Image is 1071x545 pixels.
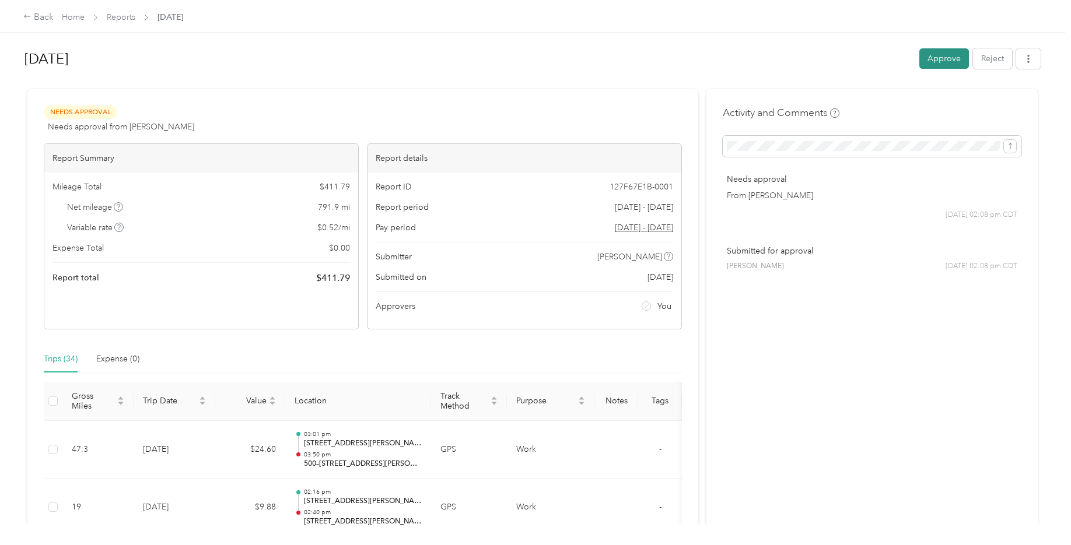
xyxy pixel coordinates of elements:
span: Needs approval from [PERSON_NAME] [48,121,194,133]
span: caret-down [491,400,498,407]
span: caret-down [578,400,585,407]
span: [DATE] 02:08 pm CDT [946,210,1017,220]
span: $ 411.79 [320,181,350,193]
th: Trip Date [134,382,215,421]
span: caret-down [269,400,276,407]
th: Tags [638,382,682,421]
p: 02:40 pm [304,508,422,516]
button: Approve [919,48,969,69]
p: 02:16 pm [304,488,422,496]
h4: Activity and Comments [723,106,839,120]
span: Approvers [376,300,415,312]
div: Back [23,10,54,24]
p: 500–[STREET_ADDRESS][PERSON_NAME] [304,459,422,469]
span: - [659,444,661,454]
span: Gross Miles [72,391,115,411]
span: Report total [52,272,99,284]
span: caret-down [117,400,124,407]
span: Submitter [376,251,412,263]
span: Trip Date [143,396,197,406]
div: Trips (34) [44,353,78,365]
span: caret-up [578,395,585,402]
span: [DATE] 02:08 pm CDT [946,261,1017,272]
p: [STREET_ADDRESS][PERSON_NAME] [304,438,422,449]
td: [DATE] [134,421,215,479]
a: Home [62,12,85,22]
p: From [PERSON_NAME] [727,189,1017,202]
a: Reports [107,12,135,22]
p: 03:01 pm [304,430,422,438]
span: Track Method [440,391,488,411]
th: Location [285,382,431,421]
span: Report period [376,201,429,213]
iframe: Everlance-gr Chat Button Frame [1006,480,1071,545]
span: Needs Approval [44,106,117,119]
span: $ 0.00 [329,242,350,254]
th: Track Method [431,382,507,421]
p: Needs approval [727,173,1017,185]
div: Report Summary [44,144,358,173]
p: Submitted for approval [727,245,1017,257]
span: [DATE] [647,271,673,283]
span: [DATE] - [DATE] [615,201,673,213]
span: You [657,300,671,312]
span: Pay period [376,221,416,234]
td: $9.88 [215,479,285,537]
p: 03:50 pm [304,451,422,459]
span: caret-down [199,400,206,407]
span: Variable rate [67,221,124,234]
button: Reject [973,48,1012,69]
span: caret-up [199,395,206,402]
span: Net mileage [67,201,124,213]
td: [DATE] [134,479,215,537]
td: GPS [431,421,507,479]
span: caret-up [117,395,124,402]
p: [STREET_ADDRESS][PERSON_NAME] [304,516,422,527]
span: $ 0.52 / mi [317,221,350,234]
span: Go to pay period [615,221,673,234]
td: $24.60 [215,421,285,479]
th: Notes [594,382,638,421]
span: $ 411.79 [316,271,350,285]
td: Work [507,479,594,537]
td: 19 [62,479,134,537]
span: 791.9 mi [318,201,350,213]
th: Value [215,382,285,421]
td: Work [507,421,594,479]
span: Expense Total [52,242,104,254]
span: [DATE] [157,11,183,23]
td: GPS [431,479,507,537]
span: Submitted on [376,271,426,283]
div: Report details [367,144,681,173]
span: - [659,502,661,512]
th: Purpose [507,382,594,421]
span: Purpose [516,396,576,406]
span: Report ID [376,181,412,193]
th: Gross Miles [62,382,134,421]
h1: Sep 2025 [24,45,911,73]
div: Expense (0) [96,353,139,365]
span: [PERSON_NAME] [727,261,784,272]
span: Value [225,396,267,406]
span: [PERSON_NAME] [597,251,662,263]
span: caret-up [491,395,498,402]
td: 47.3 [62,421,134,479]
span: 127F67E1B-0001 [610,181,673,193]
p: [STREET_ADDRESS][PERSON_NAME] [304,496,422,507]
span: Mileage Total [52,181,101,193]
span: caret-up [269,395,276,402]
